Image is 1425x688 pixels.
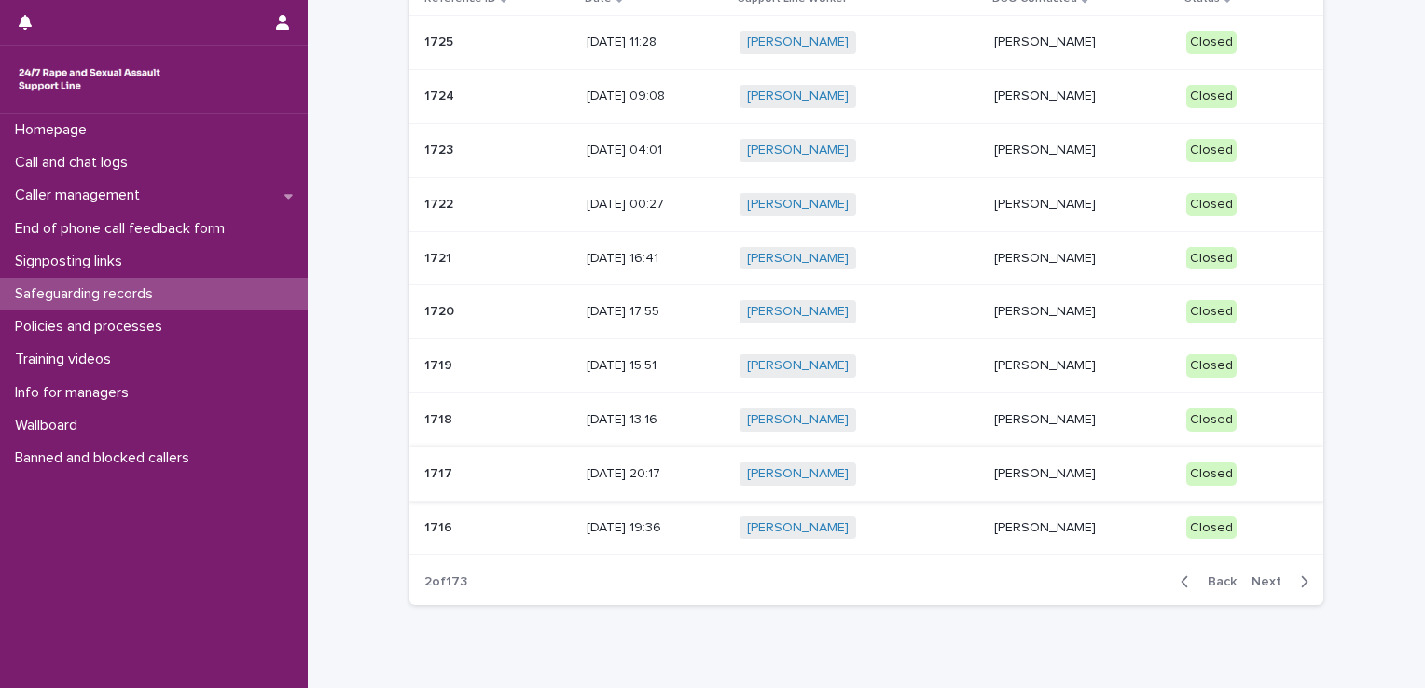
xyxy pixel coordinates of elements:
[424,139,457,158] p: 1723
[409,285,1323,339] tr: 17201720 [DATE] 17:55[PERSON_NAME] [PERSON_NAME]Closed
[409,16,1323,70] tr: 17251725 [DATE] 11:28[PERSON_NAME] [PERSON_NAME]Closed
[424,85,458,104] p: 1724
[747,358,849,374] a: [PERSON_NAME]
[994,358,1171,374] p: [PERSON_NAME]
[587,466,726,482] p: [DATE] 20:17
[587,304,726,320] p: [DATE] 17:55
[747,197,849,213] a: [PERSON_NAME]
[747,304,849,320] a: [PERSON_NAME]
[994,412,1171,428] p: [PERSON_NAME]
[1186,408,1237,432] div: Closed
[424,354,456,374] p: 1719
[7,384,144,402] p: Info for managers
[587,197,726,213] p: [DATE] 00:27
[747,412,849,428] a: [PERSON_NAME]
[424,516,456,536] p: 1716
[409,392,1323,447] tr: 17181718 [DATE] 13:16[PERSON_NAME] [PERSON_NAME]Closed
[1244,573,1323,590] button: Next
[7,186,155,204] p: Caller management
[587,143,726,158] p: [DATE] 04:01
[994,466,1171,482] p: [PERSON_NAME]
[587,89,726,104] p: [DATE] 09:08
[409,123,1323,177] tr: 17231723 [DATE] 04:01[PERSON_NAME] [PERSON_NAME]Closed
[994,520,1171,536] p: [PERSON_NAME]
[409,501,1323,555] tr: 17161716 [DATE] 19:36[PERSON_NAME] [PERSON_NAME]Closed
[7,285,168,303] p: Safeguarding records
[409,231,1323,285] tr: 17211721 [DATE] 16:41[PERSON_NAME] [PERSON_NAME]Closed
[747,89,849,104] a: [PERSON_NAME]
[1186,193,1237,216] div: Closed
[747,251,849,267] a: [PERSON_NAME]
[15,61,164,98] img: rhQMoQhaT3yELyF149Cw
[994,304,1171,320] p: [PERSON_NAME]
[1186,139,1237,162] div: Closed
[409,447,1323,501] tr: 17171717 [DATE] 20:17[PERSON_NAME] [PERSON_NAME]Closed
[1186,31,1237,54] div: Closed
[409,559,482,605] p: 2 of 173
[587,520,726,536] p: [DATE] 19:36
[1166,573,1244,590] button: Back
[424,300,458,320] p: 1720
[7,121,102,139] p: Homepage
[587,358,726,374] p: [DATE] 15:51
[1186,85,1237,108] div: Closed
[7,351,126,368] p: Training videos
[587,251,726,267] p: [DATE] 16:41
[7,318,177,336] p: Policies and processes
[747,34,849,50] a: [PERSON_NAME]
[409,177,1323,231] tr: 17221722 [DATE] 00:27[PERSON_NAME] [PERSON_NAME]Closed
[1186,300,1237,323] div: Closed
[424,247,455,267] p: 1721
[1252,575,1293,588] span: Next
[747,520,849,536] a: [PERSON_NAME]
[994,34,1171,50] p: [PERSON_NAME]
[7,449,204,467] p: Banned and blocked callers
[409,339,1323,393] tr: 17191719 [DATE] 15:51[PERSON_NAME] [PERSON_NAME]Closed
[7,417,92,434] p: Wallboard
[994,197,1171,213] p: [PERSON_NAME]
[7,253,137,270] p: Signposting links
[994,251,1171,267] p: [PERSON_NAME]
[409,70,1323,124] tr: 17241724 [DATE] 09:08[PERSON_NAME] [PERSON_NAME]Closed
[1197,575,1237,588] span: Back
[1186,354,1237,378] div: Closed
[1186,516,1237,540] div: Closed
[747,466,849,482] a: [PERSON_NAME]
[424,408,456,428] p: 1718
[424,462,456,482] p: 1717
[747,143,849,158] a: [PERSON_NAME]
[994,89,1171,104] p: [PERSON_NAME]
[587,34,726,50] p: [DATE] 11:28
[1186,247,1237,270] div: Closed
[7,220,240,238] p: End of phone call feedback form
[7,154,143,172] p: Call and chat logs
[994,143,1171,158] p: [PERSON_NAME]
[1186,462,1237,486] div: Closed
[424,193,457,213] p: 1722
[587,412,726,428] p: [DATE] 13:16
[424,31,457,50] p: 1725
